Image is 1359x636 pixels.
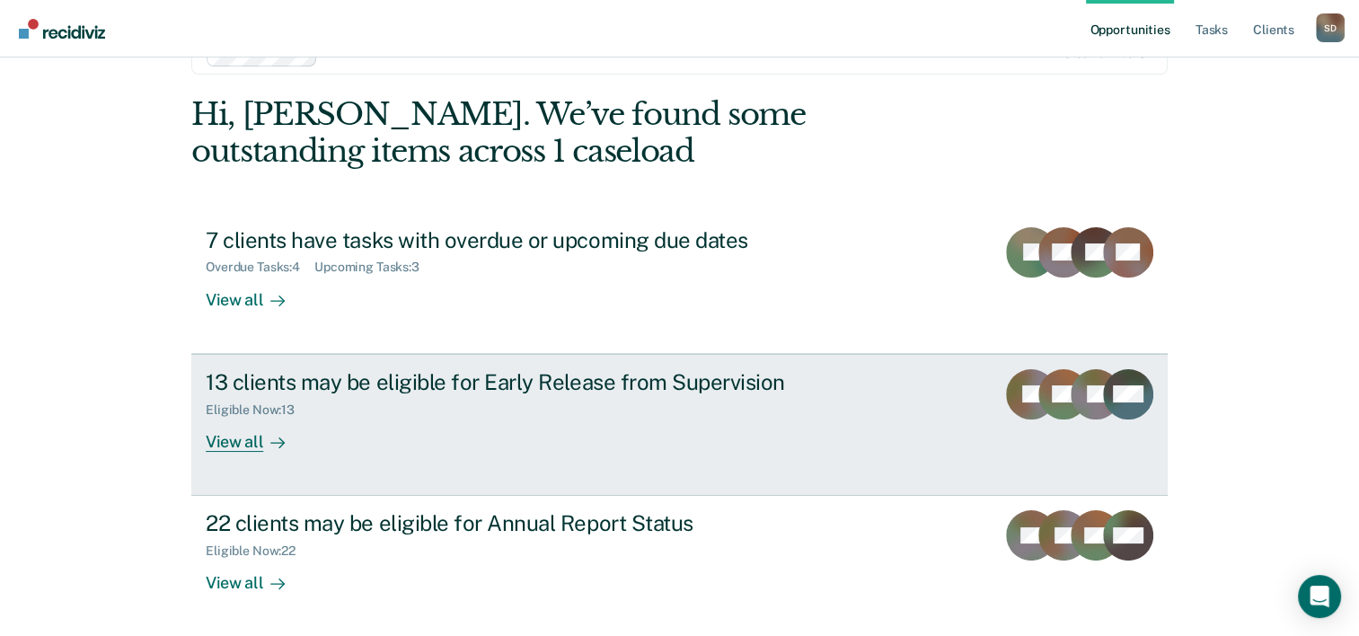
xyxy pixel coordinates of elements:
[206,559,306,594] div: View all
[206,227,836,253] div: 7 clients have tasks with overdue or upcoming due dates
[206,260,314,275] div: Overdue Tasks : 4
[1316,13,1345,42] button: Profile dropdown button
[191,96,972,170] div: Hi, [PERSON_NAME]. We’ve found some outstanding items across 1 caseload
[206,417,306,452] div: View all
[191,354,1168,496] a: 13 clients may be eligible for Early Release from SupervisionEligible Now:13View all
[19,19,105,39] img: Recidiviz
[206,510,836,536] div: 22 clients may be eligible for Annual Report Status
[1316,13,1345,42] div: S D
[206,543,310,559] div: Eligible Now : 22
[1298,575,1341,618] div: Open Intercom Messenger
[314,260,434,275] div: Upcoming Tasks : 3
[206,275,306,310] div: View all
[206,369,836,395] div: 13 clients may be eligible for Early Release from Supervision
[191,213,1168,354] a: 7 clients have tasks with overdue or upcoming due datesOverdue Tasks:4Upcoming Tasks:3View all
[206,402,309,418] div: Eligible Now : 13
